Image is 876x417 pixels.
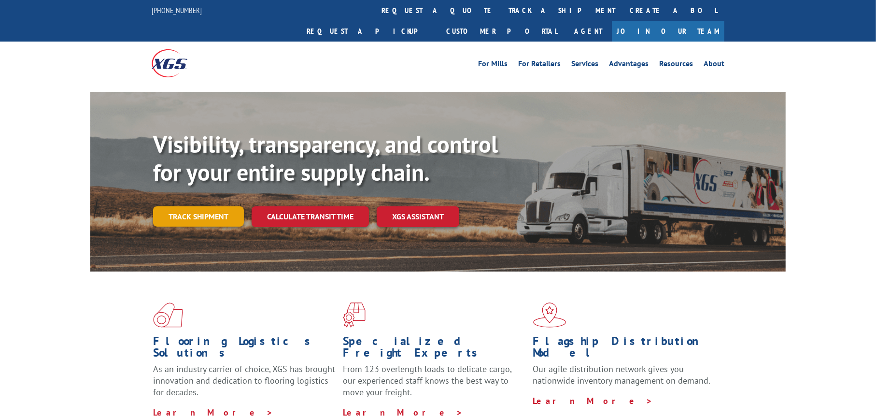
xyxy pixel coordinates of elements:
[533,302,566,328] img: xgs-icon-flagship-distribution-model-red
[252,206,369,227] a: Calculate transit time
[533,335,716,363] h1: Flagship Distribution Model
[153,302,183,328] img: xgs-icon-total-supply-chain-intelligence-red
[704,60,724,71] a: About
[478,60,508,71] a: For Mills
[518,60,561,71] a: For Retailers
[439,21,565,42] a: Customer Portal
[343,363,525,406] p: From 123 overlength loads to delicate cargo, our experienced staff knows the best way to move you...
[153,363,335,398] span: As an industry carrier of choice, XGS has brought innovation and dedication to flooring logistics...
[153,206,244,227] a: Track shipment
[533,363,711,386] span: Our agile distribution network gives you nationwide inventory management on demand.
[152,5,202,15] a: [PHONE_NUMBER]
[533,395,653,406] a: Learn More >
[299,21,439,42] a: Request a pickup
[153,335,336,363] h1: Flooring Logistics Solutions
[612,21,724,42] a: Join Our Team
[343,302,366,328] img: xgs-icon-focused-on-flooring-red
[659,60,693,71] a: Resources
[609,60,649,71] a: Advantages
[153,129,498,187] b: Visibility, transparency, and control for your entire supply chain.
[343,335,525,363] h1: Specialized Freight Experts
[571,60,598,71] a: Services
[377,206,459,227] a: XGS ASSISTANT
[565,21,612,42] a: Agent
